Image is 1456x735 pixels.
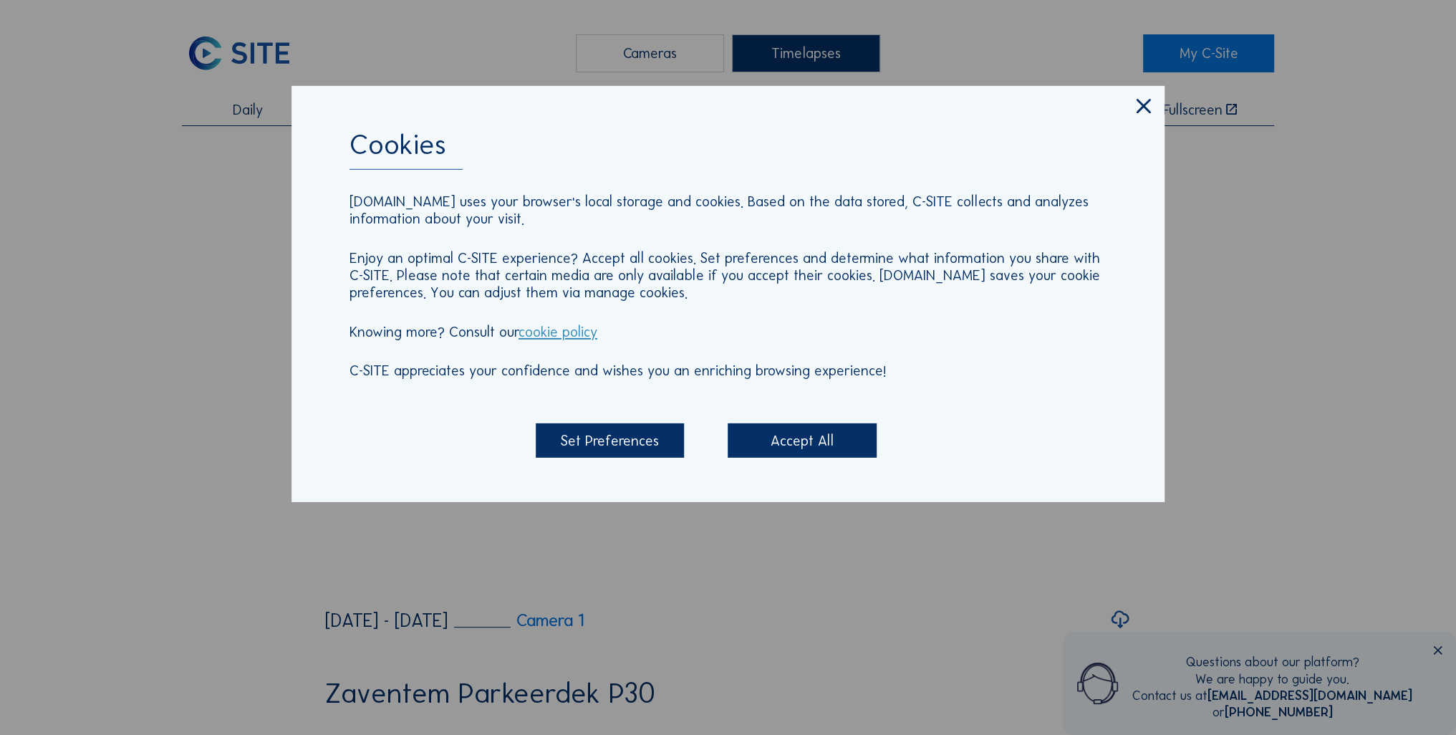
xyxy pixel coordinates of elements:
a: cookie policy [519,322,597,340]
div: Cookies [349,130,1107,170]
p: [DOMAIN_NAME] uses your browser's local storage and cookies. Based on the data stored, C-SITE col... [349,193,1107,227]
div: Set Preferences [536,423,684,458]
div: Accept All [728,423,876,458]
p: C-SITE appreciates your confidence and wishes you an enriching browsing experience! [349,362,1107,379]
p: Knowing more? Consult our [349,322,1107,340]
p: Enjoy an optimal C-SITE experience? Accept all cookies. Set preferences and determine what inform... [349,249,1107,301]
